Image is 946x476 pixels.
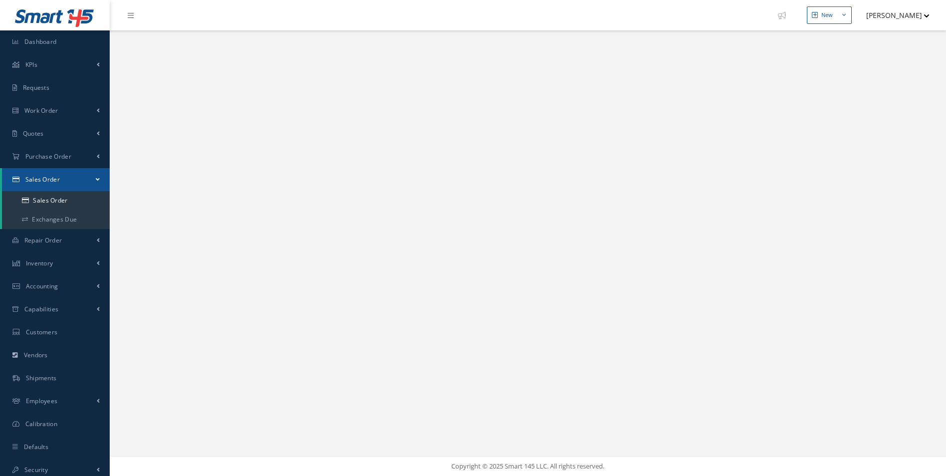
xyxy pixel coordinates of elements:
button: [PERSON_NAME] [857,5,930,25]
span: KPIs [25,60,37,69]
span: Calibration [25,420,57,428]
a: Sales Order [2,168,110,191]
span: Repair Order [24,236,62,244]
div: Copyright © 2025 Smart 145 LLC. All rights reserved. [120,462,936,472]
span: Purchase Order [25,152,71,161]
span: Employees [26,397,58,405]
span: Quotes [23,129,44,138]
a: Exchanges Due [2,210,110,229]
span: Accounting [26,282,58,290]
span: Capabilities [24,305,59,313]
span: Security [24,466,48,474]
div: New [821,11,833,19]
span: Defaults [24,443,48,451]
span: Shipments [26,374,57,382]
span: Work Order [24,106,58,115]
button: New [807,6,852,24]
span: Vendors [24,351,48,359]
span: Inventory [26,259,53,267]
span: Customers [26,328,58,336]
span: Requests [23,83,49,92]
a: Sales Order [2,191,110,210]
span: Dashboard [24,37,57,46]
span: Sales Order [25,175,60,184]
